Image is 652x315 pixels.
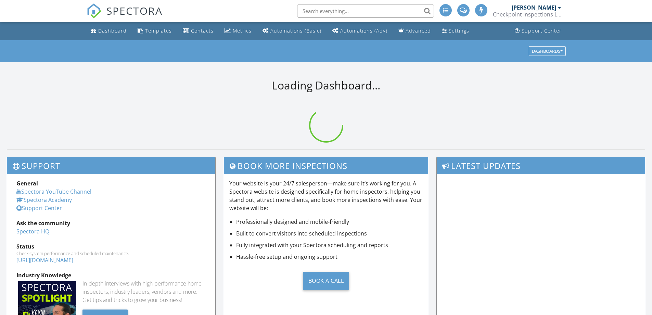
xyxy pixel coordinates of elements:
div: Metrics [233,27,252,34]
a: Spectora Academy [16,196,72,204]
a: Support Center [16,204,62,212]
a: Support Center [512,25,564,37]
span: SPECTORA [106,3,163,18]
a: Settings [439,25,472,37]
div: Automations (Adv) [340,27,387,34]
h3: Latest Updates [437,157,645,174]
h3: Book More Inspections [224,157,428,174]
a: Book a Call [229,266,423,295]
div: Check system performance and scheduled maintenance. [16,251,206,256]
a: Spectora YouTube Channel [16,188,91,195]
li: Built to convert visitors into scheduled inspections [236,229,423,238]
div: In-depth interviews with high-performance home inspectors, industry leaders, vendors and more. Ge... [82,279,206,304]
a: Spectora HQ [16,228,49,235]
div: Ask the community [16,219,206,227]
h3: Support [7,157,215,174]
button: Dashboards [529,46,566,56]
p: Your website is your 24/7 salesperson—make sure it’s working for you. A Spectora website is desig... [229,179,423,212]
li: Hassle-free setup and ongoing support [236,253,423,261]
div: Advanced [406,27,431,34]
a: Advanced [396,25,434,37]
a: Automations (Advanced) [330,25,390,37]
div: Contacts [191,27,214,34]
strong: General [16,180,38,187]
div: [PERSON_NAME] [512,4,556,11]
input: Search everything... [297,4,434,18]
a: Dashboard [88,25,129,37]
div: Dashboard [98,27,127,34]
a: SPECTORA [87,9,163,24]
a: Metrics [222,25,254,37]
li: Fully integrated with your Spectora scheduling and reports [236,241,423,249]
div: Settings [449,27,469,34]
div: Dashboards [532,49,563,53]
img: The Best Home Inspection Software - Spectora [87,3,102,19]
a: Automations (Basic) [260,25,324,37]
div: Industry Knowledge [16,271,206,279]
div: Book a Call [303,272,349,290]
a: [URL][DOMAIN_NAME] [16,256,73,264]
div: Support Center [522,27,562,34]
li: Professionally designed and mobile-friendly [236,218,423,226]
a: Templates [135,25,175,37]
div: Checkpoint Inspections LLC [493,11,561,18]
div: Automations (Basic) [270,27,321,34]
a: Contacts [180,25,216,37]
div: Status [16,242,206,251]
div: Templates [145,27,172,34]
